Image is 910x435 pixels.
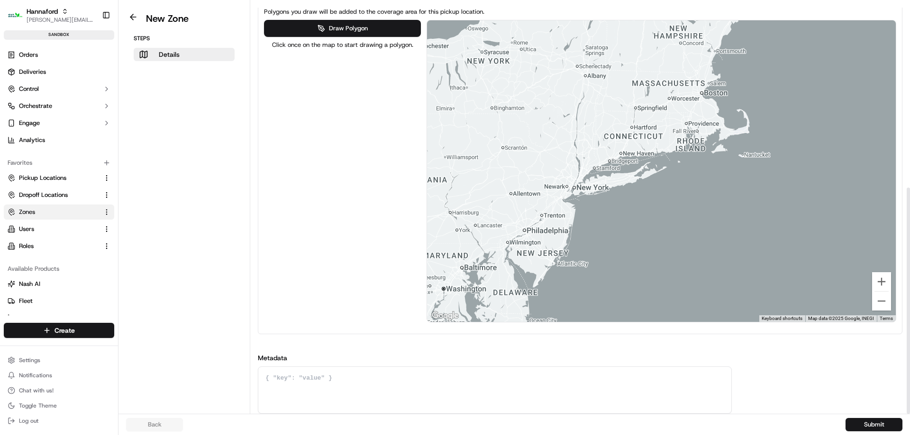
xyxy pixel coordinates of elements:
[4,311,114,326] button: Promise
[4,261,114,276] div: Available Products
[19,137,73,147] span: Knowledge Base
[19,85,39,93] span: Control
[9,38,173,53] p: Welcome 👋
[4,187,114,203] button: Dropoff Locations
[429,310,461,322] a: Open this area in Google Maps (opens a new window)
[134,35,235,42] p: Steps
[8,297,110,305] a: Fleet
[27,16,94,24] button: [PERSON_NAME][EMAIL_ADDRESS][DOMAIN_NAME]
[8,191,99,199] a: Dropoff Locations
[4,98,114,114] button: Orchestrate
[19,174,66,182] span: Pickup Locations
[19,387,54,394] span: Chat with us!
[808,316,874,321] span: Map data ©2025 Google, INEGI
[4,399,114,412] button: Toggle Theme
[6,133,76,151] a: 📗Knowledge Base
[4,115,114,131] button: Engage
[19,297,33,305] span: Fleet
[4,133,114,148] a: Analytics
[4,155,114,170] div: Favorites
[19,102,52,110] span: Orchestrate
[19,356,40,364] span: Settings
[264,8,484,16] span: Polygons you draw will be added to the coverage area for this pickup location.
[159,50,180,59] p: Details
[55,326,75,335] span: Create
[94,160,115,168] span: Pylon
[19,372,52,379] span: Notifications
[8,225,99,233] a: Users
[4,4,98,27] button: HannafordHannaford[PERSON_NAME][EMAIL_ADDRESS][DOMAIN_NAME]
[4,293,114,309] button: Fleet
[4,354,114,367] button: Settings
[19,314,41,322] span: Promise
[4,81,114,97] button: Control
[8,314,110,322] a: Promise
[19,191,68,199] span: Dropoff Locations
[19,136,45,144] span: Analytics
[19,242,34,250] span: Roles
[9,90,27,107] img: 1736555255976-a54dd68f-1ca7-489b-9aae-adbdc363a1c4
[872,292,891,311] button: Zoom out
[67,160,115,168] a: Powered byPylon
[90,137,152,147] span: API Documentation
[4,222,114,237] button: Users
[258,353,902,363] h3: Metadata
[8,8,23,23] img: Hannaford
[8,174,99,182] a: Pickup Locations
[9,138,17,146] div: 📗
[4,64,114,80] a: Deliveries
[19,225,34,233] span: Users
[4,30,114,40] div: sandbox
[264,41,420,49] span: Click once on the map to start drawing a polygon.
[8,280,110,288] a: Nash AI
[872,272,891,291] button: Zoom in
[8,208,99,216] a: Zones
[134,48,235,61] button: Details
[762,315,802,322] button: Keyboard shortcuts
[32,100,120,107] div: We're available if you need us!
[25,61,171,71] input: Got a question? Start typing here...
[4,239,114,254] button: Roles
[880,316,893,321] a: Terms (opens in new tab)
[19,208,35,216] span: Zones
[19,402,57,409] span: Toggle Theme
[161,93,173,105] button: Start new chat
[4,47,114,62] a: Orders
[4,276,114,292] button: Nash AI
[846,418,902,431] button: Submit
[32,90,155,100] div: Start new chat
[264,20,420,37] button: Draw Polygon
[4,170,114,186] button: Pickup Locations
[429,310,461,322] img: Google
[9,9,28,28] img: Nash
[19,68,46,76] span: Deliveries
[19,51,38,59] span: Orders
[4,323,114,338] button: Create
[19,417,38,425] span: Log out
[19,119,40,127] span: Engage
[4,414,114,427] button: Log out
[8,242,99,250] a: Roles
[27,7,58,16] button: Hannaford
[19,280,40,288] span: Nash AI
[4,384,114,397] button: Chat with us!
[80,138,88,146] div: 💻
[76,133,156,151] a: 💻API Documentation
[4,369,114,382] button: Notifications
[4,204,114,220] button: Zones
[146,12,189,25] h1: New Zone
